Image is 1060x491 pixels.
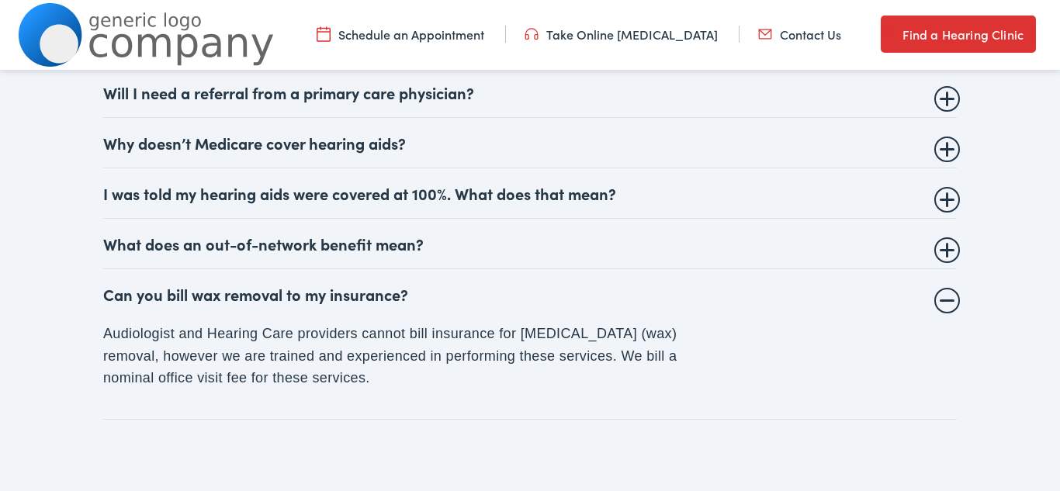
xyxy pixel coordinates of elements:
summary: Why doesn’t Medicare cover hearing aids? [103,133,957,152]
img: utility icon [881,25,895,43]
a: Schedule an Appointment [317,26,484,43]
p: Audiologist and Hearing Care providers cannot bill insurance for [MEDICAL_DATA] (wax) removal, ho... [103,323,701,389]
img: utility icon [758,26,772,43]
img: utility icon [317,26,331,43]
summary: Can you bill wax removal to my insurance? [103,285,957,303]
a: Contact Us [758,26,841,43]
a: Find a Hearing Clinic [881,16,1036,53]
summary: I was told my hearing aids were covered at 100%. What does that mean? [103,184,957,202]
a: Take Online [MEDICAL_DATA] [525,26,718,43]
summary: What does an out-of-network benefit mean? [103,234,957,253]
summary: Will I need a referral from a primary care physician? [103,83,957,102]
img: utility icon [525,26,539,43]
